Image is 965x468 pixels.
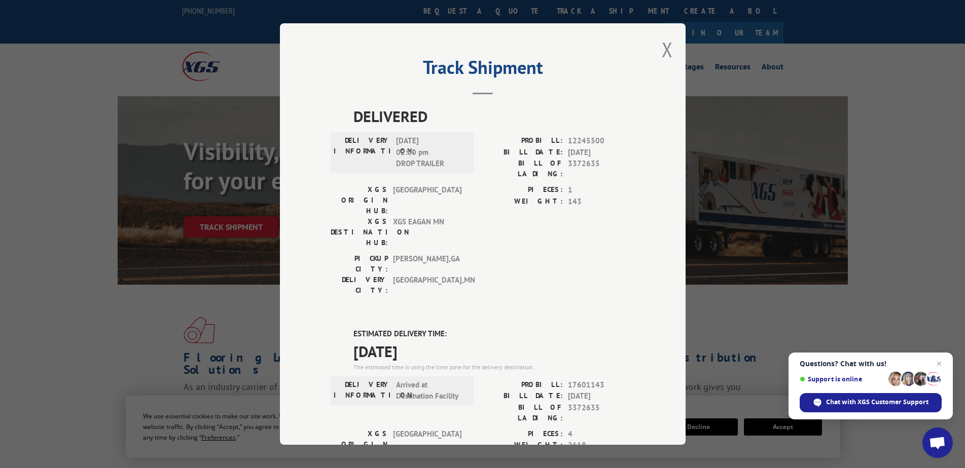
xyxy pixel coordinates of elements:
label: PROBILL: [483,135,563,147]
span: 3372635 [568,158,635,179]
label: ESTIMATED DELIVERY TIME: [353,328,635,340]
label: DELIVERY INFORMATION: [334,379,391,402]
label: WEIGHT: [483,196,563,208]
label: BILL DATE: [483,391,563,402]
span: [PERSON_NAME] , GA [393,253,461,275]
h2: Track Shipment [331,60,635,80]
span: Questions? Chat with us! [800,360,942,368]
span: 2618 [568,440,635,451]
span: Chat with XGS Customer Support [826,398,928,407]
label: PIECES: [483,428,563,440]
span: [GEOGRAPHIC_DATA] [393,184,461,216]
label: XGS ORIGIN HUB: [331,428,388,460]
span: [GEOGRAPHIC_DATA] , MN [393,275,461,296]
span: Arrived at Destination Facility [396,379,464,402]
span: 143 [568,196,635,208]
label: WEIGHT: [483,440,563,451]
span: [DATE] [568,391,635,402]
span: Support is online [800,375,885,383]
label: BILL OF LADING: [483,402,563,423]
label: PROBILL: [483,379,563,391]
span: [DATE] 02:00 pm DROP TRAILER [396,135,464,170]
div: Chat with XGS Customer Support [800,393,942,412]
span: 3372635 [568,402,635,423]
button: Close modal [662,36,673,63]
span: Close chat [933,358,945,370]
label: PIECES: [483,184,563,196]
label: DELIVERY CITY: [331,275,388,296]
label: PICKUP CITY: [331,253,388,275]
span: [DATE] [568,147,635,159]
label: XGS DESTINATION HUB: [331,216,388,248]
span: DELIVERED [353,105,635,128]
div: Open chat [922,427,953,458]
span: 4 [568,428,635,440]
span: 12245500 [568,135,635,147]
span: 1 [568,184,635,196]
span: [GEOGRAPHIC_DATA] [393,428,461,460]
label: BILL DATE: [483,147,563,159]
label: BILL OF LADING: [483,158,563,179]
label: DELIVERY INFORMATION: [334,135,391,170]
span: 17601143 [568,379,635,391]
span: [DATE] [353,340,635,363]
label: XGS ORIGIN HUB: [331,184,388,216]
div: The estimated time is using the time zone for the delivery destination. [353,363,635,372]
span: XGS EAGAN MN [393,216,461,248]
